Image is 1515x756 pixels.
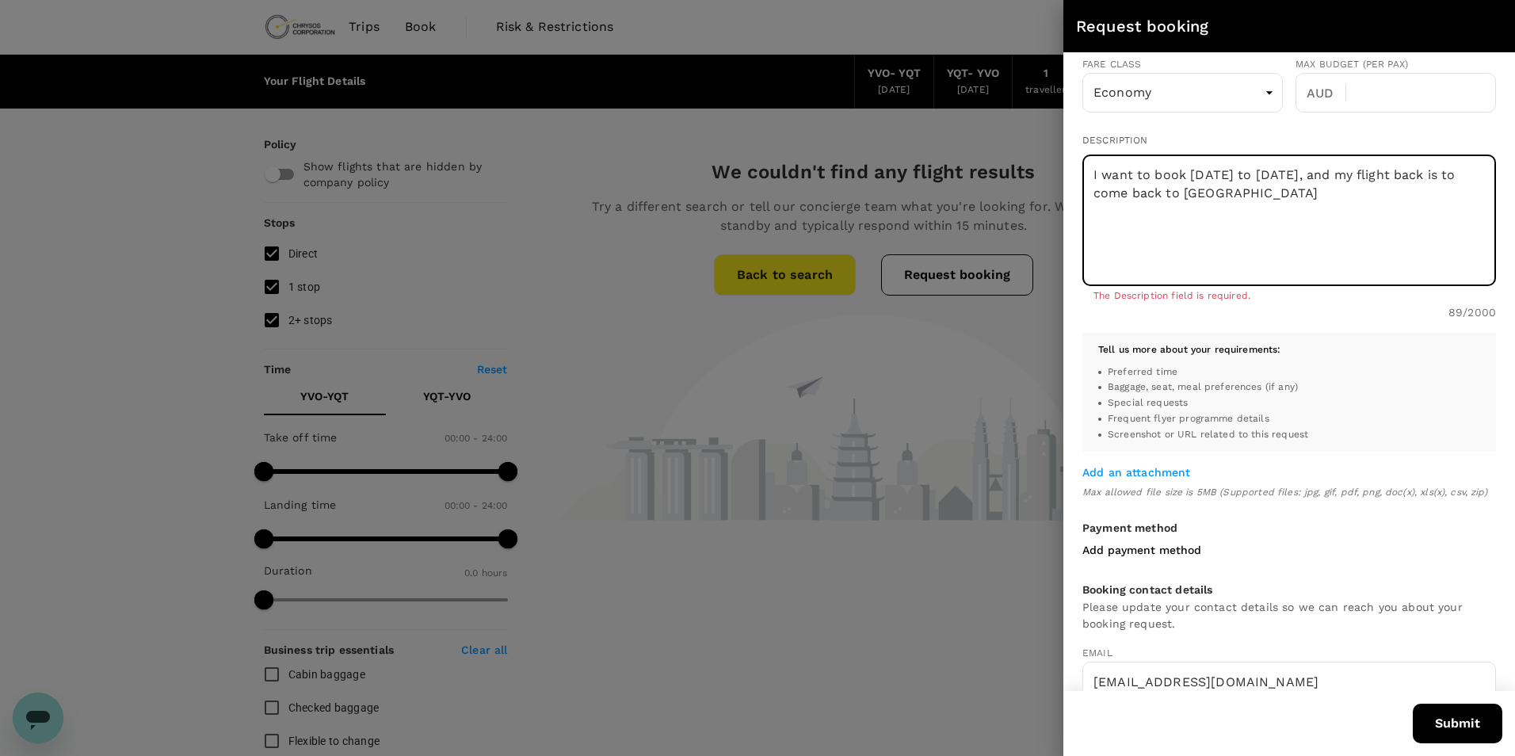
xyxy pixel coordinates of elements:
[1108,380,1298,395] span: Baggage, seat, meal preferences (if any)
[1448,304,1496,320] p: 89 /2000
[1082,582,1496,599] h6: Booking contact details
[1082,520,1496,537] h6: Payment method
[1108,395,1188,411] span: Special requests
[1082,57,1283,73] div: Fare Class
[1108,365,1177,380] span: Preferred time
[1082,542,1201,558] p: Add payment method
[1082,599,1496,634] h6: Please update your contact details so we can reach you about your booking request.
[1296,57,1496,73] div: Max Budget (per pax)
[1082,466,1191,479] span: Add an attachment
[1098,344,1281,355] span: Tell us more about your requirements :
[1475,13,1502,40] button: close
[1413,704,1502,743] button: Submit
[1307,84,1345,103] p: AUD
[1076,13,1475,39] div: Request booking
[1082,73,1283,113] div: Economy
[1082,155,1496,286] textarea: I want to book [DATE] to [DATE], and my flight back is to come back to [GEOGRAPHIC_DATA]
[1093,288,1485,304] p: The Description field is required.
[1082,487,1487,498] span: Max allowed file size is 5MB (Supported files: jpg, gif, pdf, png, doc(x), xls(x), csv, zip)
[1108,411,1269,427] span: Frequent flyer programme details
[1082,537,1208,563] button: Add payment method
[1108,427,1308,443] span: Screenshot or URL related to this request
[1082,646,1496,662] span: Email
[1082,135,1148,146] span: Description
